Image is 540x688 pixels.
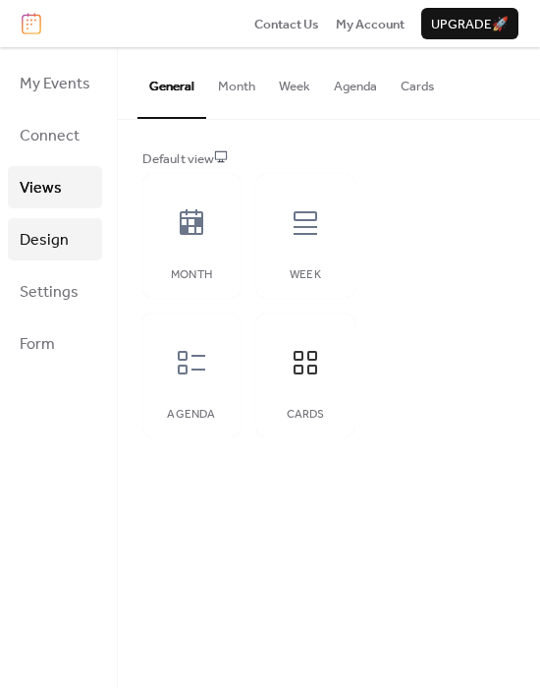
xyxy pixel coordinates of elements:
[20,173,62,203] span: Views
[20,69,90,99] span: My Events
[20,277,79,308] span: Settings
[431,15,509,34] span: Upgrade 🚀
[8,218,102,260] a: Design
[206,47,267,116] button: Month
[162,408,221,422] div: Agenda
[8,166,102,208] a: Views
[267,47,322,116] button: Week
[20,225,69,256] span: Design
[254,14,319,33] a: Contact Us
[322,47,389,116] button: Agenda
[20,329,55,360] span: Form
[8,270,102,313] a: Settings
[389,47,446,116] button: Cards
[142,149,512,169] div: Default view
[8,322,102,365] a: Form
[22,13,41,34] img: logo
[336,15,405,34] span: My Account
[336,14,405,33] a: My Account
[137,47,206,118] button: General
[421,8,518,39] button: Upgrade🚀
[8,62,102,104] a: My Events
[162,268,221,282] div: Month
[8,114,102,156] a: Connect
[276,268,335,282] div: Week
[20,121,80,151] span: Connect
[276,408,335,422] div: Cards
[254,15,319,34] span: Contact Us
